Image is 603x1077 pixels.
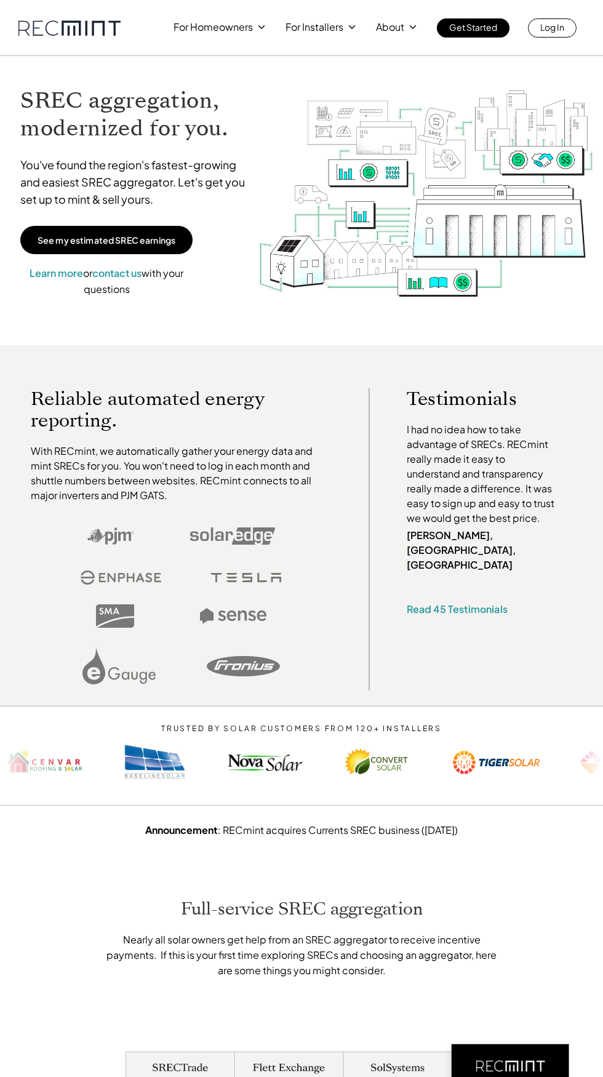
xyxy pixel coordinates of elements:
[449,18,497,36] p: Get Started
[92,266,142,279] a: contact us
[124,724,479,733] p: TRUSTED BY SOLAR CUSTOMERS FROM 120+ INSTALLERS
[407,422,557,526] p: I had no idea how to take advantage of SRECs. RECmint really made it easy to understand and trans...
[540,18,564,36] p: Log In
[407,388,557,410] p: Testimonials
[174,18,253,36] p: For Homeowners
[376,18,404,36] p: About
[20,226,193,254] a: See my estimated SREC earnings
[20,265,193,297] p: or with your questions
[30,266,83,279] a: Learn more
[38,234,175,246] p: See my estimated SREC earnings
[286,18,343,36] p: For Installers
[20,87,246,142] h1: SREC aggregation, modernized for you.
[437,18,509,38] a: Get Started
[407,528,557,572] p: [PERSON_NAME], [GEOGRAPHIC_DATA], [GEOGRAPHIC_DATA]
[528,18,577,38] a: Log In
[106,932,498,978] p: Nearly all solar owners get help from an SREC aggregator to receive incentive payments. If this i...
[31,444,332,503] p: With RECmint, we automatically gather your energy data and mint SRECs for you. You won't need to ...
[20,156,246,208] p: You've found the region's fastest-growing and easiest SREC aggregator. Let's get you set up to mi...
[145,823,218,836] strong: Announcement
[31,388,332,431] p: Reliable automated energy reporting.
[407,603,508,615] a: Read 45 Testimonials
[145,823,458,836] a: Announcement: RECmint acquires Currents SREC business ([DATE])
[258,62,595,333] img: RECmint value cycle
